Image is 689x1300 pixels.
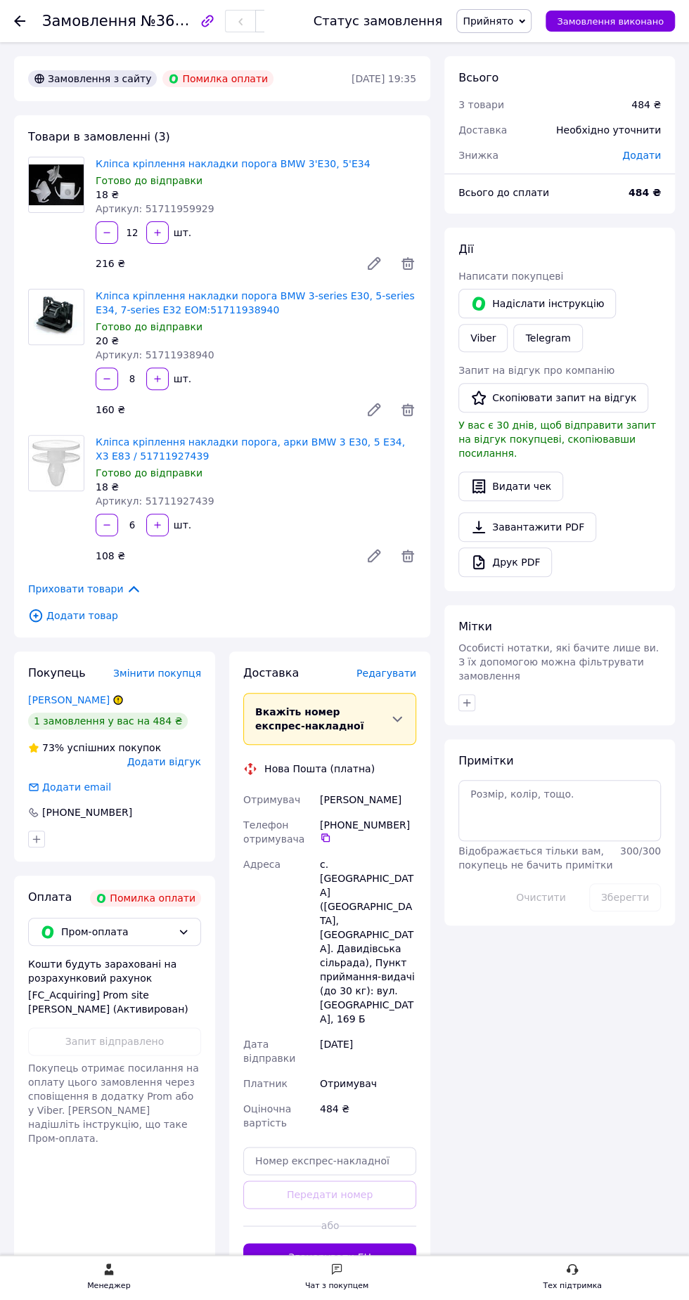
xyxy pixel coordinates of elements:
[458,150,498,161] span: Знижка
[458,242,473,256] span: Дії
[305,1279,368,1293] div: Чат з покупцем
[96,467,202,479] span: Готово до відправки
[27,780,112,794] div: Додати email
[320,818,416,843] div: [PHONE_NUMBER]
[356,668,416,679] span: Редагувати
[87,1279,130,1293] div: Менеджер
[255,706,363,732] span: Вкажіть номер експрес-накладної
[458,71,498,84] span: Всього
[29,436,84,490] img: Кліпса кріплення накладки порога, арки BMW 3 E30, 5 E34, X3 E83 / 51711927439
[96,334,416,348] div: 20 ₴
[29,296,84,337] img: Кліпса кріплення накладки порога BMW 3-series E30, 5-series E34, 7-series E32 EOM:51711938940
[113,668,201,679] span: Змінити покупця
[42,13,136,30] span: Замовлення
[14,14,25,28] div: Повернутися назад
[458,420,656,459] span: У вас є 30 днів, щоб відправити запит на відгук покупцеві, скопіювавши посилання.
[631,98,661,112] div: 484 ₴
[513,324,582,352] a: Telegram
[317,852,419,1032] div: с. [GEOGRAPHIC_DATA] ([GEOGRAPHIC_DATA], [GEOGRAPHIC_DATA]. Давидівська сільрада), Пункт прийманн...
[458,642,659,682] span: Особисті нотатки, які бачите лише ви. З їх допомогою можна фільтрувати замовлення
[28,741,161,755] div: успішних покупок
[28,666,86,680] span: Покупець
[28,713,188,729] div: 1 замовлення у вас на 484 ₴
[458,289,616,318] button: Надіслати інструкцію
[546,11,675,32] button: Замовлення виконано
[360,249,388,278] a: Редагувати
[543,1279,602,1293] div: Тех підтримка
[463,15,513,27] span: Прийнято
[41,805,134,819] div: [PHONE_NUMBER]
[41,780,112,794] div: Додати email
[28,1027,201,1055] button: Запит відправлено
[458,124,507,136] span: Доставка
[243,666,299,680] span: Доставка
[28,890,72,904] span: Оплата
[458,620,492,633] span: Мітки
[243,819,304,845] span: Телефон отримувача
[96,495,214,507] span: Артикул: 51711927439
[170,518,193,532] div: шт.
[548,115,669,145] div: Необхідно уточнити
[243,1243,416,1271] button: Згенерувати ЕН
[458,547,552,577] a: Друк PDF
[399,547,416,564] span: Видалити
[28,581,141,597] span: Приховати товари
[314,14,443,28] div: Статус замовлення
[458,365,614,376] span: Запит на відгук про компанію
[29,164,84,204] img: Кліпса кріплення накладки порога BMW 3'E30, 5'E34
[243,1039,295,1064] span: Дата відправки
[458,512,596,542] a: Завантажити PDF
[243,1147,416,1175] input: Номер експрес-накладної
[399,401,416,418] span: Видалити
[90,546,354,566] div: 108 ₴
[96,290,415,316] a: Кліпса кріплення накладки порога BMW 3-series E30, 5-series E34, 7-series E32 EOM:51711938940
[96,436,405,462] a: Кліпса кріплення накладки порога, арки BMW 3 E30, 5 E34, X3 E83 / 51711927439
[96,349,214,360] span: Артикул: 51711938940
[141,12,240,30] span: №366353936
[557,16,664,27] span: Замовлення виконано
[90,254,354,273] div: 216 ₴
[243,1078,288,1089] span: Платник
[28,988,201,1016] div: [FC_Acquiring] Prom site [PERSON_NAME] (Активирован)
[170,226,193,240] div: шт.
[458,99,504,110] span: 3 товари
[90,890,201,906] div: Помилка оплати
[162,70,273,87] div: Помилка оплати
[360,396,388,424] a: Редагувати
[28,694,110,706] a: [PERSON_NAME]
[458,271,563,282] span: Написати покупцеві
[317,1071,419,1096] div: Отримувач
[622,150,661,161] span: Додати
[96,480,416,494] div: 18 ₴
[127,756,201,767] span: Додати відгук
[96,158,370,169] a: Кліпса кріплення накладки порога BMW 3'E30, 5'E34
[399,255,416,272] span: Видалити
[321,1218,339,1233] span: або
[629,187,661,198] b: 484 ₴
[96,203,214,214] span: Артикул: 51711959929
[243,1103,291,1129] span: Оціночна вартість
[170,372,193,386] div: шт.
[317,1096,419,1136] div: 484 ₴
[61,924,172,940] span: Пром-оплата
[620,845,661,857] span: 300 / 300
[458,324,508,352] a: Viber
[243,794,300,805] span: Отримувач
[28,130,170,143] span: Товари в замовленні (3)
[261,762,378,776] div: Нова Пошта (платна)
[28,1062,199,1144] span: Покупець отримає посилання на оплату цього замовлення через сповіщення в додатку Prom або у Viber...
[96,321,202,332] span: Готово до відправки
[317,1032,419,1071] div: [DATE]
[28,70,157,87] div: Замовлення з сайту
[90,400,354,420] div: 160 ₴
[458,754,513,767] span: Примітки
[458,383,648,412] button: Скопіювати запит на відгук
[96,188,416,202] div: 18 ₴
[360,542,388,570] a: Редагувати
[458,845,612,871] span: Відображається тільки вам, покупець не бачить примітки
[458,187,549,198] span: Всього до сплати
[28,608,416,623] span: Додати товар
[352,73,416,84] time: [DATE] 19:35
[42,742,64,753] span: 73%
[317,787,419,812] div: [PERSON_NAME]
